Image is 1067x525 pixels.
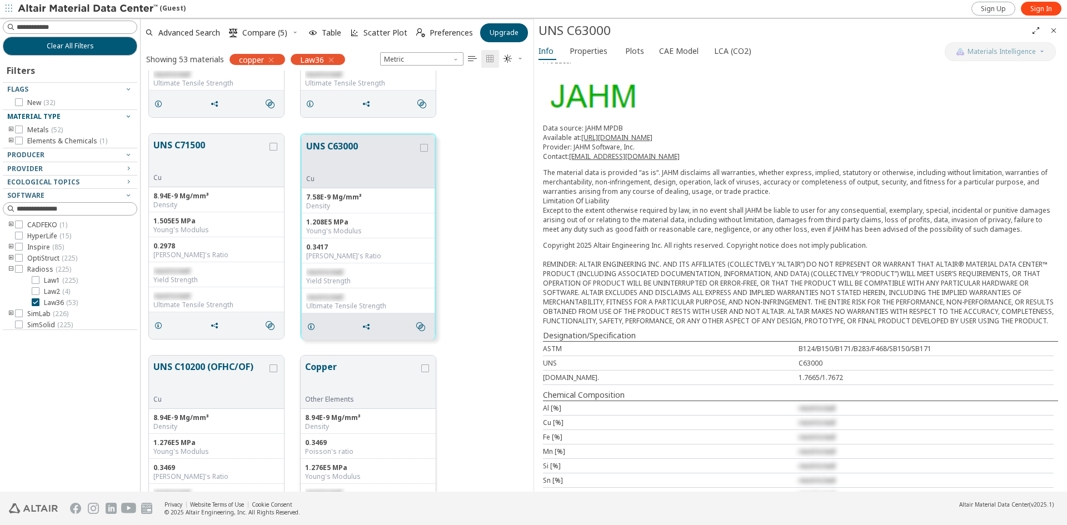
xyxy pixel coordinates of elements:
[322,29,341,37] span: Table
[153,463,280,472] div: 0.3469
[153,69,190,79] span: restricted
[44,298,78,307] span: Law36
[306,267,343,277] span: restricted
[306,243,430,252] div: 0.3417
[305,438,431,447] div: 0.3469
[305,472,431,481] div: Young's Modulus
[300,54,324,64] span: Law36
[416,322,425,331] i: 
[306,227,430,236] div: Young's Modulus
[3,37,137,56] button: Clear All Filters
[153,242,280,251] div: 0.2978
[3,83,137,96] button: Flags
[52,242,64,252] span: ( 85 )
[66,298,78,307] span: ( 53 )
[3,110,137,123] button: Material Type
[543,403,799,413] div: Al [%]
[146,54,224,64] div: Showing 53 materials
[411,316,435,338] button: Similar search
[43,98,55,107] span: ( 32 )
[357,93,380,115] button: Share
[799,447,835,456] span: restricted
[153,301,280,309] div: Ultimate Tensile Strength
[543,432,799,442] div: Fe [%]
[62,287,70,296] span: ( 4 )
[153,422,280,431] div: Density
[27,137,107,146] span: Elements & Chemicals
[306,174,418,183] div: Cu
[959,501,1054,508] div: (v2025.1)
[581,133,652,142] a: [URL][DOMAIN_NAME]
[44,287,70,296] span: Law2
[153,173,267,182] div: Cu
[430,29,473,37] span: Preferences
[539,42,554,60] span: Info
[971,2,1015,16] a: Sign Up
[968,47,1036,56] span: Materials Intelligence
[205,93,228,115] button: Share
[543,447,799,456] div: Mn [%]
[306,193,430,202] div: 7.58E-9 Mg/mm³
[149,93,172,115] button: Details
[499,50,528,68] button: Theme
[543,241,1058,326] div: Copyright 2025 Altair Engineering Inc. All rights reserved. Copyright notice does not imply publi...
[153,251,280,259] div: [PERSON_NAME]'s Ratio
[62,276,78,285] span: ( 225 )
[799,344,1054,353] div: B124/B150/B171/B283/F468/SB150/SB171
[153,472,280,481] div: [PERSON_NAME]'s Ratio
[153,438,280,447] div: 1.276E5 MPa
[490,28,518,37] span: Upgrade
[799,432,835,442] span: restricted
[306,252,430,261] div: [PERSON_NAME]'s Ratio
[153,291,190,301] span: restricted
[27,126,63,134] span: Metals
[305,422,431,431] div: Density
[539,22,1027,39] div: UNS C63000
[153,79,280,88] div: Ultimate Tensile Strength
[153,192,280,201] div: 8.94E-9 Mg/mm³
[480,23,528,42] button: Upgrade
[3,148,137,162] button: Producer
[3,176,137,189] button: Ecological Topics
[62,253,77,263] span: ( 225 )
[7,243,15,252] i: toogle group
[7,221,15,229] i: toogle group
[164,508,300,516] div: © 2025 Altair Engineering, Inc. All Rights Reserved.
[153,395,267,404] div: Cu
[380,52,463,66] span: Metric
[7,265,15,274] i: toogle group
[99,136,107,146] span: ( 1 )
[7,150,44,159] span: Producer
[18,3,186,14] div: (Guest)
[463,50,481,68] button: Table View
[59,231,71,241] span: ( 15 )
[56,264,71,274] span: ( 225 )
[27,232,71,241] span: HyperLife
[306,139,418,174] button: UNS C63000
[306,292,343,302] span: restricted
[7,177,79,187] span: Ecological Topics
[7,137,15,146] i: toogle group
[164,501,182,508] a: Privacy
[47,42,94,51] span: Clear All Filters
[799,403,835,413] span: restricted
[468,54,477,63] i: 
[153,217,280,226] div: 1.505E5 MPa
[625,42,644,60] span: Plots
[205,314,228,337] button: Share
[570,42,607,60] span: Properties
[153,266,190,276] span: restricted
[543,330,1058,341] div: Designation/Specification
[981,4,1006,13] span: Sign Up
[543,77,641,114] img: Logo - Provider
[153,276,280,284] div: Yield Strength
[7,126,15,134] i: toogle group
[229,28,238,37] i: 
[252,501,292,508] a: Cookie Consent
[486,54,495,63] i: 
[543,123,1058,161] p: Data source: JAHM MPDB Available at: Provider: JAHM Software, Inc. Contact:
[1045,22,1063,39] button: Close
[543,373,799,382] div: [DOMAIN_NAME].
[18,3,159,14] img: Altair Material Data Center
[7,191,44,200] span: Software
